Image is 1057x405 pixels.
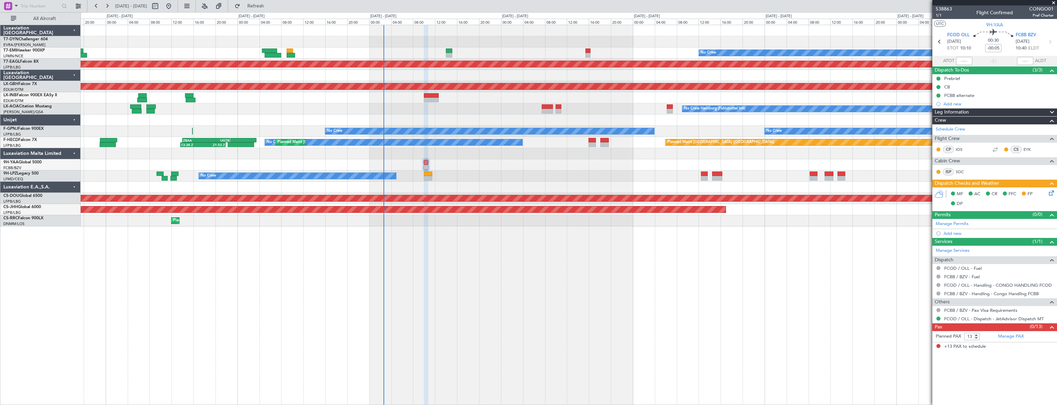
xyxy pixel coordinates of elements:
[347,19,369,25] div: 20:00
[3,194,42,198] a: CS-DOUGlobal 6500
[3,109,43,115] a: [PERSON_NAME]/QSA
[3,127,44,131] a: F-GPNJFalcon 900EX
[3,60,39,64] a: T7-EAGLFalcon 8X
[918,19,940,25] div: 04:00
[277,137,384,147] div: Planned Maint [GEOGRAPHIC_DATA] ([GEOGRAPHIC_DATA])
[947,45,958,52] span: ETOT
[944,76,960,81] div: Prebrief
[237,19,260,25] div: 00:00
[721,19,743,25] div: 16:00
[956,169,971,175] a: SDC
[3,37,48,41] a: T7-DYNChallenger 604
[944,316,1044,322] a: FCOD / OLL - Dispatch - JetAdvisor Dispatch MT
[1030,323,1042,330] span: (0/13)
[3,60,20,64] span: T7-EAGL
[3,205,41,209] a: CS-JHHGlobal 6000
[3,160,19,164] span: 9H-YAA
[3,37,19,41] span: T7-DYN
[7,13,74,24] button: All Aircraft
[974,191,980,198] span: AC
[3,104,52,108] a: LX-AOACitation Mustang
[943,146,954,153] div: CP
[115,3,147,9] span: [DATE] - [DATE]
[935,157,960,165] span: Cabin Crew
[457,19,479,25] div: 16:00
[479,19,501,25] div: 20:00
[435,19,457,25] div: 12:00
[149,19,171,25] div: 08:00
[956,57,972,65] input: --:--
[3,210,21,215] a: LFPB/LBG
[944,84,950,90] div: CB
[957,191,963,198] span: MF
[943,58,954,64] span: ATOT
[677,19,699,25] div: 08:00
[947,38,961,45] span: [DATE]
[231,1,272,12] button: Refresh
[1033,66,1042,74] span: (3/3)
[3,138,18,142] span: F-HECD
[3,82,37,86] a: LX-GBHFalcon 7X
[667,137,774,147] div: Planned Maint [GEOGRAPHIC_DATA] ([GEOGRAPHIC_DATA])
[3,42,45,47] a: EVRA/[PERSON_NAME]
[3,98,23,103] a: EDLW/DTM
[1016,32,1036,39] span: FCBB BZV
[3,54,23,59] a: LFMN/NCE
[3,65,21,70] a: LFPB/LBG
[897,14,924,19] div: [DATE] - [DATE]
[935,108,969,116] span: Leg Information
[1033,211,1042,218] span: (0/0)
[3,127,18,131] span: F-GPNJ
[936,247,970,254] a: Manage Services
[3,216,43,220] a: CS-RRCFalcon 900LX
[3,171,17,176] span: 9H-LPZ
[936,126,965,133] a: Schedule Crew
[766,126,782,136] div: No Crew
[809,19,831,25] div: 08:00
[128,19,150,25] div: 04:00
[193,19,215,25] div: 16:00
[3,160,42,164] a: 9H-YAAGlobal 5000
[986,21,1003,28] span: 9H-YAA
[325,19,347,25] div: 16:00
[947,32,970,39] span: FCOD OLL
[501,19,523,25] div: 00:00
[998,333,1024,340] a: Manage PAX
[957,201,963,207] span: DP
[935,135,960,143] span: Flight Crew
[173,216,243,226] div: Planned Maint Lagos ([PERSON_NAME])
[183,138,206,142] div: ZBAA
[545,19,567,25] div: 08:00
[201,171,216,181] div: No Crew
[943,168,954,176] div: ISP
[944,307,1017,313] a: FCBB / BZV - Pax Visa Requirements
[944,274,980,280] a: FCBB / BZV - Fuel
[935,298,950,306] span: Others
[787,19,809,25] div: 04:00
[944,101,1054,107] div: Add new
[934,21,946,27] button: UTC
[936,13,952,18] span: 1/1
[944,282,1052,288] a: FCOD / OLL - Handling - CONGO HANDLING FCOD
[3,199,21,204] a: LFPB/LBG
[21,1,60,11] input: Trip Number
[936,333,961,340] label: Planned PAX
[944,93,974,98] div: FCBB alternate
[84,19,106,25] div: 20:00
[3,138,37,142] a: F-HECDFalcon 7X
[413,19,435,25] div: 08:00
[935,256,953,264] span: Dispatch
[242,4,270,8] span: Refresh
[896,19,918,25] div: 00:00
[699,19,721,25] div: 12:00
[3,143,21,148] a: LFPB/LBG
[944,230,1054,236] div: Add new
[935,66,969,74] span: Dispatch To-Dos
[944,291,1039,297] a: FCBB / BZV - Handling - Congo Handling FCBB
[206,138,229,142] div: UGTB
[3,177,23,182] a: LFMD/CEQ
[267,137,282,147] div: No Crew
[3,82,18,86] span: LX-GBH
[203,143,225,147] div: 21:53 Z
[1035,58,1046,64] span: ALDT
